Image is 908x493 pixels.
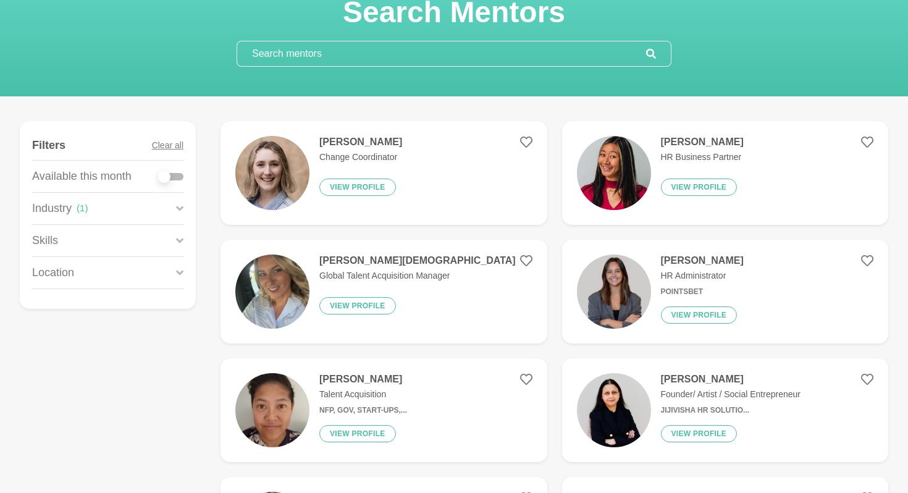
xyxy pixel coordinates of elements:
[319,269,516,282] p: Global Talent Acquisition Manager
[319,406,407,415] h6: NFP, Gov, Start-Ups,...
[562,240,889,343] a: [PERSON_NAME]HR AdministratorPointsBetView profile
[661,151,744,164] p: HR Business Partner
[661,269,744,282] p: HR Administrator
[221,240,547,343] a: [PERSON_NAME][DEMOGRAPHIC_DATA]Global Talent Acquisition ManagerView profile
[577,136,651,210] img: 97086b387fc226d6d01cf5914affb05117c0ddcf-3316x4145.jpg
[32,232,58,249] p: Skills
[319,425,396,442] button: View profile
[221,358,547,462] a: [PERSON_NAME]Talent AcquisitionNFP, Gov, Start-Ups,...View profile
[32,138,65,153] h4: Filters
[661,179,738,196] button: View profile
[661,373,801,386] h4: [PERSON_NAME]
[562,121,889,225] a: [PERSON_NAME]HR Business PartnerView profile
[661,425,738,442] button: View profile
[661,306,738,324] button: View profile
[235,136,309,210] img: 7ca197b7280667f3ade55fbc12832dd1d200de21-430x430.jpg
[32,168,132,185] p: Available this month
[237,41,646,66] input: Search mentors
[577,255,651,329] img: 75fec5f78822a3e417004d0cddb1e440de3afc29-524x548.png
[562,358,889,462] a: [PERSON_NAME]Founder/ Artist / Social EntrepreneurJijivisha HR Solutio...View profile
[32,200,72,217] p: Industry
[235,373,309,447] img: a39531ed944635f7551ccd831197afe950177119-2208x2944.jpg
[32,264,74,281] p: Location
[319,297,396,314] button: View profile
[235,255,309,329] img: 7c9c67ee75fafd79ccb1403527cc5b3bb7fe531a-2316x3088.jpg
[661,406,801,415] h6: Jijivisha HR Solutio...
[319,136,402,148] h4: [PERSON_NAME]
[221,121,547,225] a: [PERSON_NAME]Change CoordinatorView profile
[319,388,407,401] p: Talent Acquisition
[319,255,516,267] h4: [PERSON_NAME][DEMOGRAPHIC_DATA]
[77,201,88,216] div: ( 1 )
[319,151,402,164] p: Change Coordinator
[661,388,801,401] p: Founder/ Artist / Social Entrepreneur
[319,373,407,386] h4: [PERSON_NAME]
[661,287,744,297] h6: PointsBet
[661,136,744,148] h4: [PERSON_NAME]
[577,373,651,447] img: a64cdb5362bd95f97a1a62b264c607aef0a6ff99-2732x3034.jpg
[152,131,183,160] button: Clear all
[319,179,396,196] button: View profile
[661,255,744,267] h4: [PERSON_NAME]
